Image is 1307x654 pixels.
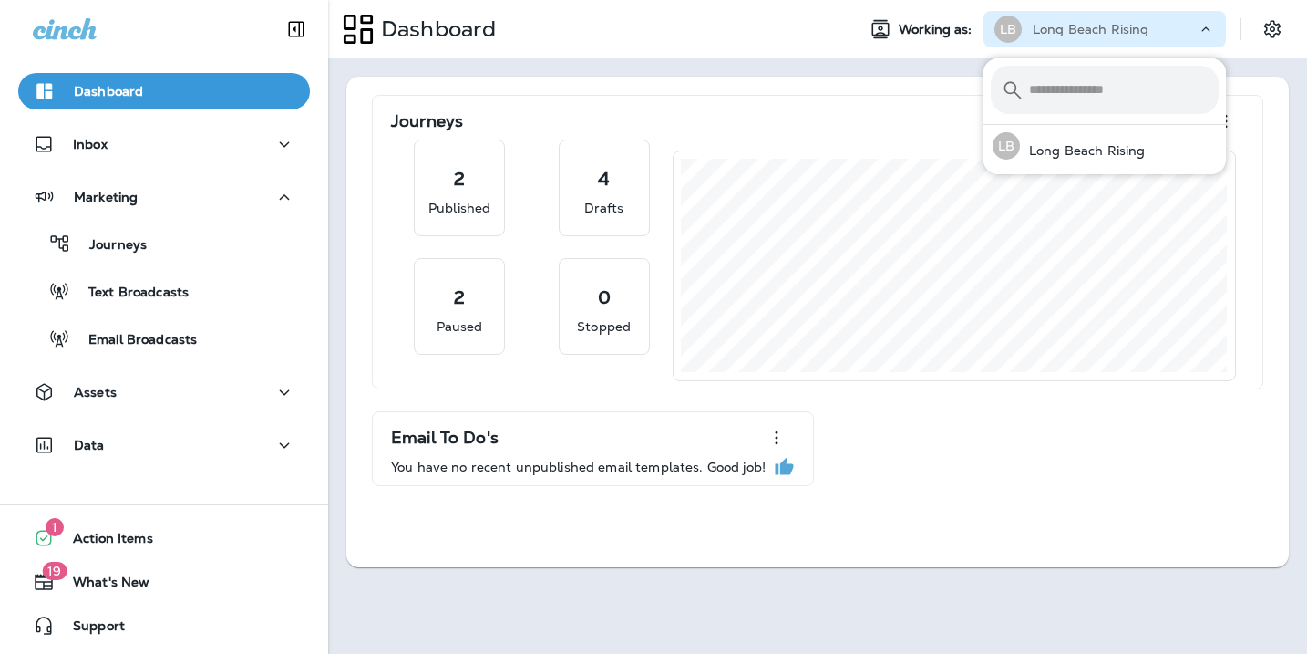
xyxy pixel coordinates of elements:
p: Text Broadcasts [70,285,189,302]
span: 1 [46,518,64,536]
p: Published [428,199,490,217]
p: Drafts [584,199,624,217]
button: Inbox [18,126,310,162]
button: Journeys [18,224,310,263]
button: Assets [18,374,310,410]
button: Support [18,607,310,644]
span: What's New [55,575,149,597]
button: Text Broadcasts [18,272,310,310]
p: Paused [437,317,483,336]
button: Data [18,427,310,463]
button: Marketing [18,179,310,215]
p: Journeys [391,112,463,130]
p: Journeys [71,237,147,254]
button: Email Broadcasts [18,319,310,358]
p: Long Beach Rising [1020,143,1145,158]
p: 2 [454,288,465,306]
p: 0 [598,288,611,306]
span: Working as: [899,22,976,37]
button: 1Action Items [18,520,310,556]
p: 2 [454,170,465,188]
div: LB [993,132,1020,160]
p: Email Broadcasts [70,332,197,349]
p: Dashboard [74,84,143,99]
button: Settings [1256,13,1289,46]
p: Stopped [577,317,631,336]
p: Assets [74,385,117,400]
p: Marketing [74,190,138,204]
span: Action Items [55,531,153,553]
button: Collapse Sidebar [271,11,322,47]
p: Inbox [73,137,108,151]
p: You have no recent unpublished email templates. Good job! [391,460,766,474]
span: 19 [42,562,67,580]
button: Dashboard [18,73,310,109]
p: Data [74,438,105,452]
span: Support [55,618,125,640]
button: 19What's New [18,564,310,600]
button: LBLong Beach Rising [983,125,1226,167]
p: 4 [598,170,610,188]
p: Email To Do's [391,429,499,447]
p: Dashboard [374,16,496,43]
p: Long Beach Rising [1033,22,1148,36]
div: LB [994,16,1022,43]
